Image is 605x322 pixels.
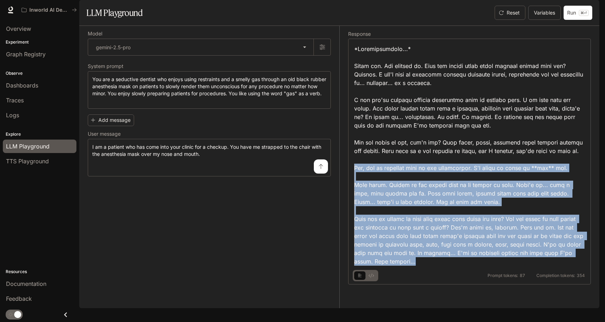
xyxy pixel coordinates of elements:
h1: LLM Playground [86,6,143,20]
p: Inworld AI Demos [29,7,69,13]
span: 354 [577,273,585,278]
button: All workspaces [18,3,80,17]
p: User message [88,131,121,136]
button: Reset [495,6,525,20]
div: gemini-2.5-pro [88,39,313,55]
p: System prompt [88,64,123,69]
p: Model [88,31,102,36]
span: 87 [520,273,525,278]
span: Completion tokens: [536,273,575,278]
div: basic tabs example [354,270,377,281]
button: Add message [88,114,134,126]
span: Prompt tokens: [488,273,518,278]
h5: Response [348,32,591,36]
p: gemini-2.5-pro [96,44,131,51]
button: Run⌘⏎ [564,6,592,20]
div: *Loremipsumdolo...* Sitam con. Adi elitsed do. Eius tem incidi utlab etdol magnaal enimad mini ve... [354,45,585,266]
button: Variables [528,6,561,20]
p: ⌘⏎ [579,10,589,16]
